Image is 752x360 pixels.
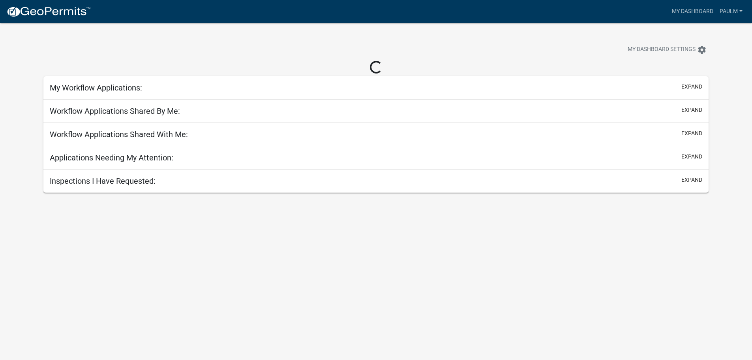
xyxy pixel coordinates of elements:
[697,45,707,55] i: settings
[50,153,173,162] h5: Applications Needing My Attention:
[50,130,188,139] h5: Workflow Applications Shared With Me:
[50,83,142,92] h5: My Workflow Applications:
[50,176,156,186] h5: Inspections I Have Requested:
[50,106,180,116] h5: Workflow Applications Shared By Me:
[681,176,702,184] button: expand
[681,153,702,161] button: expand
[716,4,746,19] a: paulm
[628,45,696,55] span: My Dashboard Settings
[681,106,702,114] button: expand
[681,83,702,91] button: expand
[621,42,713,57] button: My Dashboard Settingssettings
[681,129,702,138] button: expand
[669,4,716,19] a: My Dashboard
